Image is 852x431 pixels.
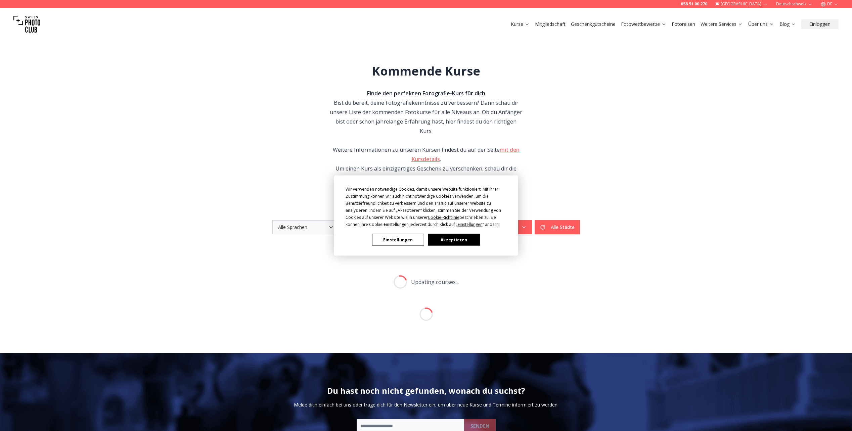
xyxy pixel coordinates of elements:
[428,214,459,220] span: Cookie-Richtlinie
[334,176,518,256] div: Cookie Consent Prompt
[458,222,483,227] span: Einstellungen
[428,234,480,246] button: Akzeptieren
[346,186,507,228] div: Wir verwenden notwendige Cookies, damit unsere Website funktioniert. Mit Ihrer Zustimmung können ...
[372,234,424,246] button: Einstellungen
